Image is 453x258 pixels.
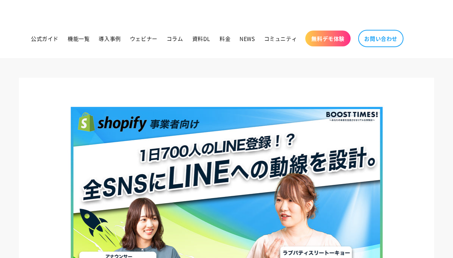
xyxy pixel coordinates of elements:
[264,35,297,42] span: コミュニティ
[130,35,158,42] span: ウェビナー
[68,35,90,42] span: 機能一覧
[99,35,121,42] span: 導入事例
[215,31,235,46] a: 料金
[364,35,397,42] span: お問い合わせ
[220,35,230,42] span: 料金
[31,35,59,42] span: 公式ガイド
[125,31,162,46] a: ウェビナー
[311,35,345,42] span: 無料デモ体験
[167,35,183,42] span: コラム
[240,35,255,42] span: NEWS
[358,30,404,47] a: お問い合わせ
[235,31,259,46] a: NEWS
[26,31,63,46] a: 公式ガイド
[305,31,351,46] a: 無料デモ体験
[192,35,210,42] span: 資料DL
[260,31,302,46] a: コミュニティ
[162,31,188,46] a: コラム
[94,31,125,46] a: 導入事例
[63,31,94,46] a: 機能一覧
[188,31,215,46] a: 資料DL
